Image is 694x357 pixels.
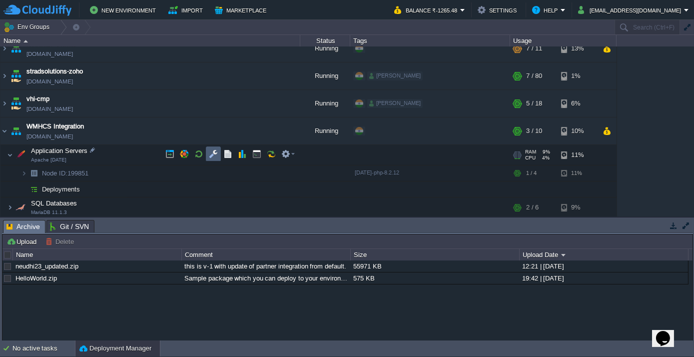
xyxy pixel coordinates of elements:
img: AMDAwAAAACH5BAEAAAAALAAAAAABAAEAAAICRAEAOw== [13,145,27,165]
a: vhi-cmp [26,94,49,104]
div: 9% [561,197,594,217]
img: AMDAwAAAACH5BAEAAAAALAAAAAABAAEAAAICRAEAOw== [9,117,23,144]
div: Running [300,90,350,117]
a: [DOMAIN_NAME] [26,49,73,59]
div: 11% [561,165,594,181]
button: [EMAIL_ADDRESS][DOMAIN_NAME] [578,4,684,16]
span: [DATE]-php-8.2.12 [355,169,399,175]
img: AMDAwAAAACH5BAEAAAAALAAAAAABAAEAAAICRAEAOw== [21,165,27,181]
span: Node ID: [42,169,67,177]
button: Help [532,4,561,16]
a: Deployments [41,185,81,193]
div: Tags [351,35,510,46]
div: 11% [561,145,594,165]
div: 1% [561,62,594,89]
span: RAM [525,149,536,155]
img: AMDAwAAAACH5BAEAAAAALAAAAAABAAEAAAICRAEAOw== [13,197,27,217]
img: AMDAwAAAACH5BAEAAAAALAAAAAABAAEAAAICRAEAOw== [23,40,28,42]
img: AMDAwAAAACH5BAEAAAAALAAAAAABAAEAAAICRAEAOw== [9,90,23,117]
a: [DOMAIN_NAME] [26,131,73,141]
div: Sample package which you can deploy to your environment. Feel free to delete and upload a package... [182,272,350,284]
div: 5 / 18 [526,90,542,117]
span: Archive [6,220,40,233]
img: AMDAwAAAACH5BAEAAAAALAAAAAABAAEAAAICRAEAOw== [0,62,8,89]
div: 6% [561,90,594,117]
span: 199851 [41,169,90,177]
span: Apache [DATE] [31,157,66,163]
span: 9% [540,149,550,155]
div: 13% [561,35,594,62]
div: Status [301,35,350,46]
div: No active tasks [12,340,75,356]
a: HelloWorld.zip [15,274,57,282]
span: SQL Databases [30,199,78,207]
img: AMDAwAAAACH5BAEAAAAALAAAAAABAAEAAAICRAEAOw== [27,181,41,197]
button: Upload [6,237,39,246]
div: Running [300,35,350,62]
a: WMHCS Integration [26,121,84,131]
span: Git / SVN [50,220,89,232]
span: MariaDB 11.1.3 [31,209,67,215]
div: Usage [511,35,616,46]
img: AMDAwAAAACH5BAEAAAAALAAAAAABAAEAAAICRAEAOw== [7,197,13,217]
a: [DOMAIN_NAME] [26,104,73,114]
div: 12:21 | [DATE] [520,260,688,272]
button: Marketplace [215,4,269,16]
div: 10% [561,117,594,144]
div: 3 / 10 [526,117,542,144]
div: 19:42 | [DATE] [520,272,688,284]
div: 7 / 11 [526,35,542,62]
img: AMDAwAAAACH5BAEAAAAALAAAAAABAAEAAAICRAEAOw== [9,62,23,89]
img: AMDAwAAAACH5BAEAAAAALAAAAAABAAEAAAICRAEAOw== [21,181,27,197]
button: Balance ₹-1265.48 [394,4,460,16]
img: CloudJiffy [3,4,71,16]
div: 55971 KB [351,260,519,272]
a: [DOMAIN_NAME] [26,76,73,86]
img: AMDAwAAAACH5BAEAAAAALAAAAAABAAEAAAICRAEAOw== [7,145,13,165]
img: AMDAwAAAACH5BAEAAAAALAAAAAABAAEAAAICRAEAOw== [0,117,8,144]
button: Settings [478,4,520,16]
img: AMDAwAAAACH5BAEAAAAALAAAAAABAAEAAAICRAEAOw== [0,90,8,117]
div: 575 KB [351,272,519,284]
button: Import [168,4,206,16]
iframe: chat widget [652,317,684,347]
a: stradsolutions-zoho [26,66,83,76]
img: AMDAwAAAACH5BAEAAAAALAAAAAABAAEAAAICRAEAOw== [0,35,8,62]
div: Size [351,249,519,260]
button: Env Groups [3,20,53,34]
a: SQL DatabasesMariaDB 11.1.3 [30,199,78,207]
div: 2 / 6 [526,197,539,217]
span: 4% [540,155,550,161]
div: [PERSON_NAME] [367,99,423,108]
div: Name [13,249,181,260]
img: AMDAwAAAACH5BAEAAAAALAAAAAABAAEAAAICRAEAOw== [9,35,23,62]
div: Running [300,62,350,89]
div: Name [1,35,300,46]
div: 1 / 4 [526,165,537,181]
div: Upload Date [520,249,688,260]
img: AMDAwAAAACH5BAEAAAAALAAAAAABAAEAAAICRAEAOw== [27,165,41,181]
a: Application ServersApache [DATE] [30,147,89,154]
div: Comment [182,249,350,260]
button: New Environment [90,4,159,16]
button: Delete [45,237,77,246]
div: Running [300,117,350,144]
div: [PERSON_NAME] [367,71,423,80]
a: neudhi23_updated.zip [15,262,78,270]
a: Node ID:199851 [41,169,90,177]
span: CPU [525,155,536,161]
div: 7 / 80 [526,62,542,89]
span: Application Servers [30,146,89,155]
button: Deployment Manager [79,343,151,353]
div: this is v-1 with update of partner integration from default. [182,260,350,272]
